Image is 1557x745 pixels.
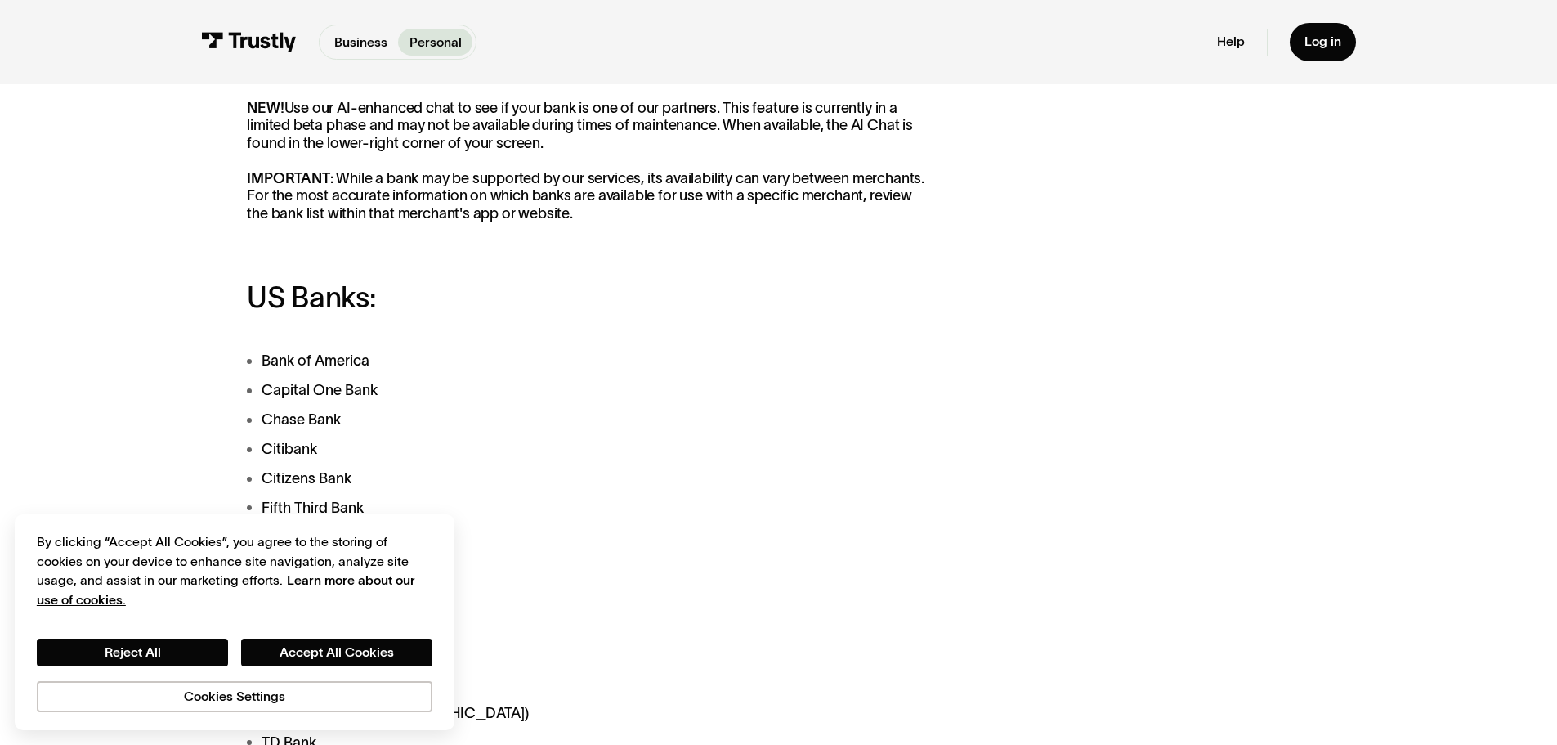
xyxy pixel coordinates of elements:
[247,468,931,490] li: Citizens Bank
[247,379,931,402] li: Capital One Bank
[409,33,462,52] p: Personal
[247,673,931,695] li: Regions Bank
[1290,23,1356,61] a: Log in
[398,29,472,56] a: Personal
[241,639,432,666] button: Accept All Cookies
[247,555,931,577] li: Keybank
[247,644,931,666] li: PNC Bank
[247,527,931,549] li: Huntington Bank
[37,681,432,712] button: Cookies Settings
[334,33,387,52] p: Business
[247,702,931,725] li: Santander Bank ([GEOGRAPHIC_DATA])
[1304,34,1341,50] div: Log in
[247,585,931,607] li: M&T Bank
[201,32,297,52] img: Trustly Logo
[247,281,931,313] h3: US Banks:
[247,100,931,223] p: Use our AI-enhanced chat to see if your bank is one of our partners. This feature is currently in...
[247,409,931,431] li: Chase Bank
[247,497,931,519] li: Fifth Third Bank
[37,532,432,711] div: Privacy
[37,639,228,666] button: Reject All
[37,532,432,609] div: By clicking “Accept All Cookies”, you agree to the storing of cookies on your device to enhance s...
[247,350,931,372] li: Bank of America
[15,514,454,730] div: Cookie banner
[247,438,931,460] li: Citibank
[1217,34,1245,50] a: Help
[323,29,398,56] a: Business
[247,170,329,186] strong: IMPORTANT
[247,100,284,116] strong: NEW!
[247,614,931,636] li: Navy Federal Bank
